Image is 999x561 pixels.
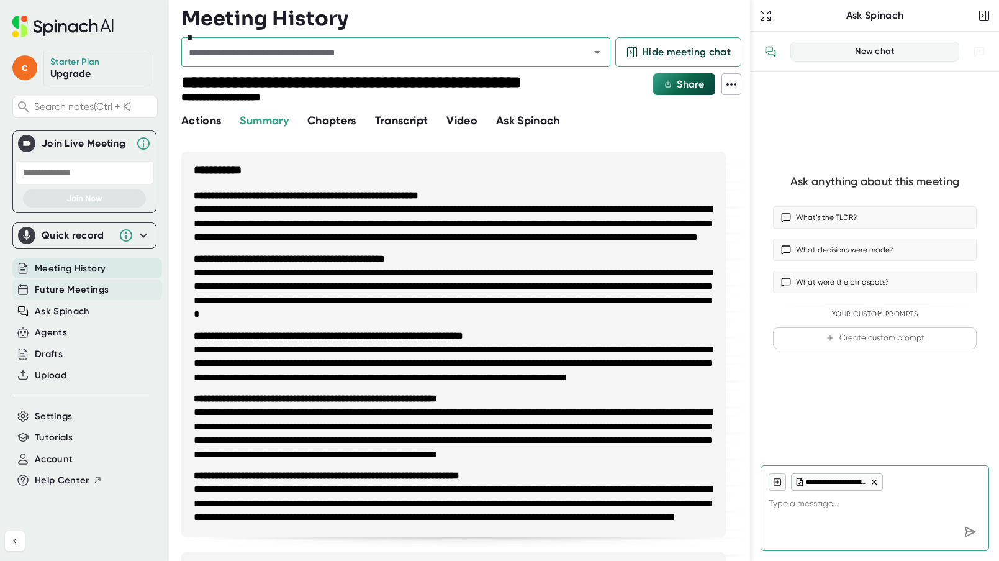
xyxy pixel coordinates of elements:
[677,78,704,90] span: Share
[757,7,774,24] button: Expand to Ask Spinach page
[240,112,288,129] button: Summary
[181,114,221,127] span: Actions
[307,112,356,129] button: Chapters
[35,262,106,276] button: Meeting History
[35,473,89,488] span: Help Center
[50,68,91,80] a: Upgrade
[240,114,288,127] span: Summary
[496,114,560,127] span: Ask Spinach
[653,73,715,95] button: Share
[34,101,154,112] span: Search notes (Ctrl + K)
[66,193,102,204] span: Join Now
[446,114,477,127] span: Video
[773,239,977,261] button: What decisions were made?
[35,368,66,383] button: Upload
[758,39,783,64] button: View conversation history
[42,137,130,150] div: Join Live Meeting
[20,137,33,150] img: Join Live Meeting
[774,9,975,22] div: Ask Spinach
[615,37,741,67] button: Hide meeting chat
[790,175,959,189] div: Ask anything about this meeting
[23,189,146,208] button: Join Now
[35,283,109,297] button: Future Meetings
[5,531,25,551] button: Collapse sidebar
[496,112,560,129] button: Ask Spinach
[35,409,73,424] button: Settings
[18,131,151,156] div: Join Live MeetingJoin Live Meeting
[642,45,731,60] span: Hide meeting chat
[12,55,37,80] span: c
[35,347,63,362] button: Drafts
[18,223,151,248] div: Quick record
[35,452,73,467] button: Account
[375,114,428,127] span: Transcript
[959,521,981,543] div: Send message
[35,473,102,488] button: Help Center
[50,57,100,68] div: Starter Plan
[181,7,348,30] h3: Meeting History
[446,112,477,129] button: Video
[181,112,221,129] button: Actions
[975,7,993,24] button: Close conversation sidebar
[42,229,112,242] div: Quick record
[773,310,977,319] div: Your Custom Prompts
[375,112,428,129] button: Transcript
[773,206,977,229] button: What’s the TLDR?
[35,431,73,445] button: Tutorials
[35,326,67,340] button: Agents
[773,327,977,349] button: Create custom prompt
[589,43,606,61] button: Open
[798,46,951,57] div: New chat
[773,271,977,293] button: What were the blindspots?
[35,304,90,319] button: Ask Spinach
[307,114,356,127] span: Chapters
